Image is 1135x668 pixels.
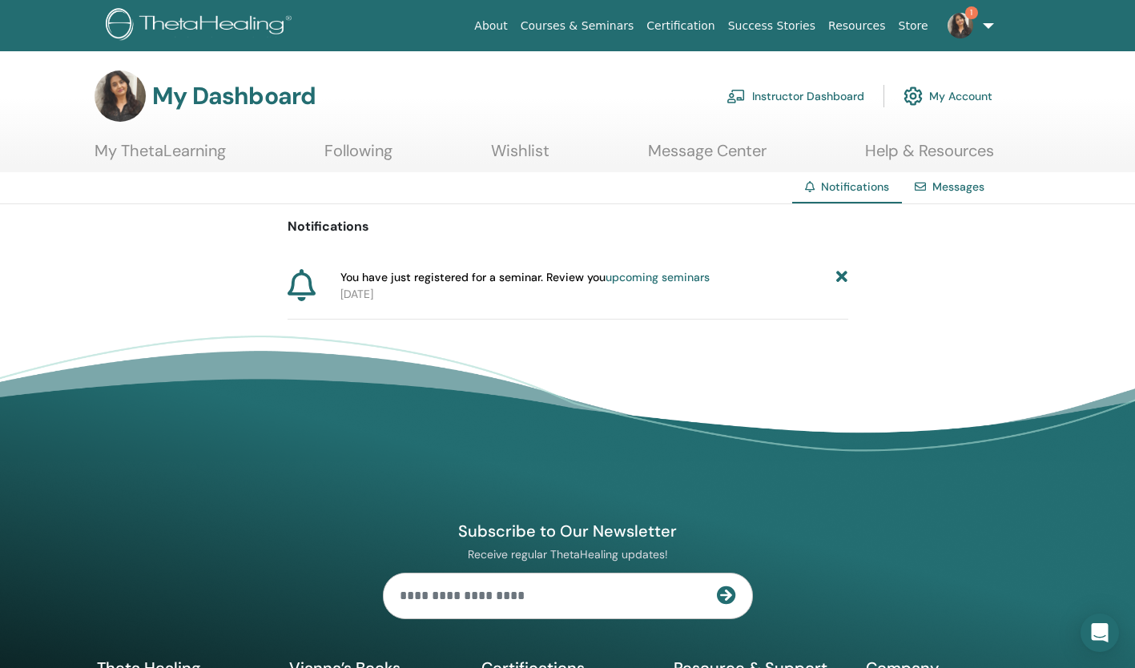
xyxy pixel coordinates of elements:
[640,11,721,41] a: Certification
[892,11,935,41] a: Store
[514,11,641,41] a: Courses & Seminars
[932,179,984,194] a: Messages
[288,217,848,236] p: Notifications
[965,6,978,19] span: 1
[726,78,864,114] a: Instructor Dashboard
[152,82,316,111] h3: My Dashboard
[324,141,392,172] a: Following
[340,269,710,286] span: You have just registered for a seminar. Review you
[95,141,226,172] a: My ThetaLearning
[722,11,822,41] a: Success Stories
[383,547,753,561] p: Receive regular ThetaHealing updates!
[648,141,767,172] a: Message Center
[726,89,746,103] img: chalkboard-teacher.svg
[468,11,513,41] a: About
[491,141,549,172] a: Wishlist
[340,286,848,303] p: [DATE]
[1081,614,1119,652] div: Open Intercom Messenger
[106,8,297,44] img: logo.png
[865,141,994,172] a: Help & Resources
[383,521,753,541] h4: Subscribe to Our Newsletter
[821,179,889,194] span: Notifications
[95,70,146,122] img: default.jpg
[606,270,710,284] a: upcoming seminars
[904,82,923,110] img: cog.svg
[948,13,973,38] img: default.jpg
[822,11,892,41] a: Resources
[904,78,992,114] a: My Account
